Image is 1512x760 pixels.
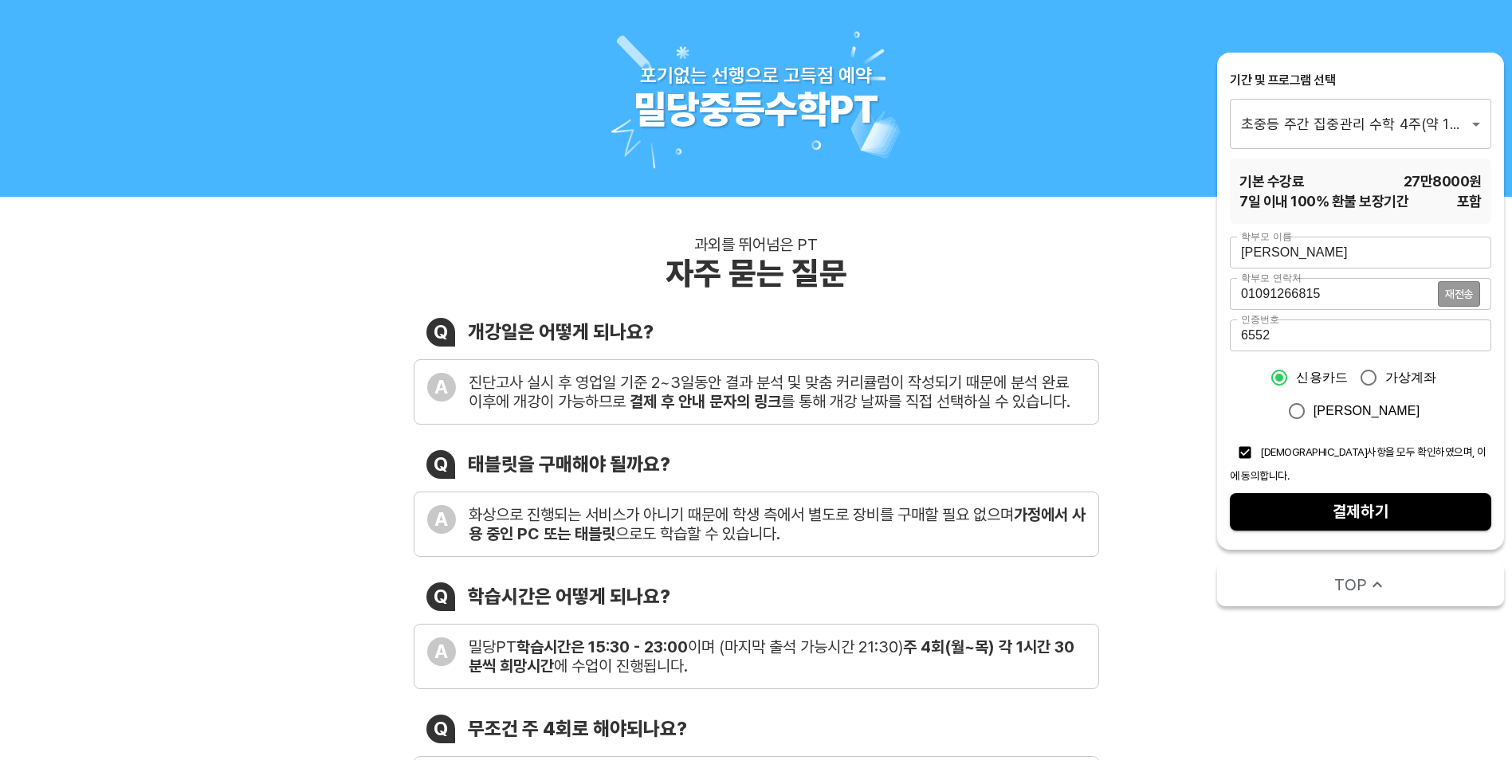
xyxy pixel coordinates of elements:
[1230,72,1491,89] div: 기간 및 프로그램 선택
[1404,171,1482,191] span: 27만8000 원
[426,318,455,347] div: Q
[1230,493,1491,531] button: 결제하기
[469,637,1074,676] b: 주 4회(월~목) 각 1시간 30분씩 희망시간
[468,717,687,740] div: 무조건 주 4회로 해야되나요?
[1230,237,1491,268] input: 학부모 이름을 입력해주세요
[694,235,818,254] div: 과외를 뛰어넘은 PT
[468,585,670,608] div: 학습시간은 어떻게 되나요?
[426,582,455,611] div: Q
[426,715,455,743] div: Q
[468,320,654,343] div: 개강일은 어떻게 되나요?
[427,373,456,402] div: A
[1230,445,1486,482] span: [DEMOGRAPHIC_DATA]사항을 모두 확인하였으며, 이에 동의합니다.
[1385,368,1437,387] span: 가상계좌
[1243,498,1479,526] span: 결제하기
[516,637,688,656] b: 학습시간은 15:30 - 23:00
[1239,191,1408,211] span: 7 일 이내 100% 환불 보장기간
[469,637,1086,676] div: 밀당PT 이며 (마지막 출석 가능시간 21:30) 에 수업이 진행됩니다.
[1314,402,1420,421] span: [PERSON_NAME]
[634,87,878,133] div: 밀당중등수학PT
[1445,288,1473,300] span: 재전송
[1438,281,1480,307] button: 재전송
[469,373,1086,411] div: 진단고사 실시 후 영업일 기준 2~3일동안 결과 분석 및 맞춤 커리큘럼이 작성되기 때문에 분석 완료 이후에 개강이 가능하므로 를 통해 개강 날짜를 직접 선택하실 수 있습니다.
[427,505,456,534] div: A
[468,452,670,476] div: 태블릿을 구매해야 될까요?
[640,64,872,87] div: 포기없는 선행으로 고득점 예약
[630,392,781,411] b: 결제 후 안내 문자의 링크
[1296,368,1348,387] span: 신용카드
[469,505,1086,543] b: 가정에서 사용 중인 PC 또는 태블릿
[426,450,455,479] div: Q
[666,254,847,292] div: 자주 묻는 질문
[469,505,1086,543] div: 화상으로 진행되는 서비스가 아니기 때문에 학생 측에서 별도로 장비를 구매할 필요 없으며 으로도 학습할 수 있습니다.
[1230,99,1491,148] div: 초중등 주간 집중관리 수학 4주(약 1개월) 프로그램
[1217,562,1504,606] button: TOP
[1457,191,1482,211] span: 포함
[1334,574,1367,596] span: TOP
[427,637,456,666] div: A
[1239,171,1304,191] span: 기본 수강료
[1230,278,1438,310] input: 학부모 연락처를 입력해주세요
